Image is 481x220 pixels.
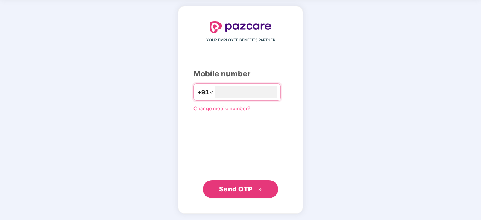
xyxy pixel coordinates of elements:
[198,88,209,97] span: +91
[203,180,278,198] button: Send OTPdouble-right
[219,185,253,193] span: Send OTP
[193,105,250,111] a: Change mobile number?
[210,21,271,33] img: logo
[206,37,275,43] span: YOUR EMPLOYEE BENEFITS PARTNER
[209,90,213,94] span: down
[257,187,262,192] span: double-right
[193,68,288,80] div: Mobile number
